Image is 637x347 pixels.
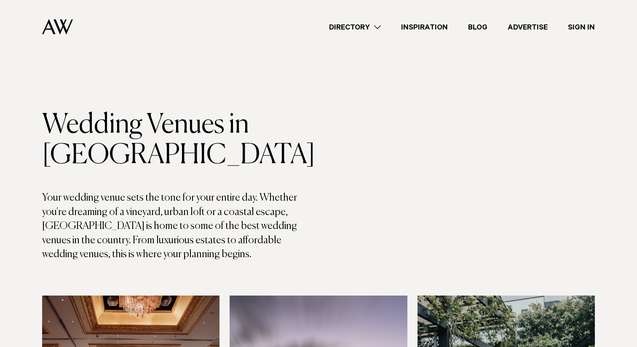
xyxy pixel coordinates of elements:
[42,110,318,171] h1: Wedding Venues in [GEOGRAPHIC_DATA]
[458,22,498,33] a: Blog
[558,22,605,33] a: Sign In
[42,19,73,35] img: Auckland Weddings Logo
[42,191,318,262] p: Your wedding venue sets the tone for your entire day. Whether you're dreaming of a vineyard, urba...
[498,22,558,33] a: Advertise
[319,22,391,33] a: Directory
[391,22,458,33] a: Inspiration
